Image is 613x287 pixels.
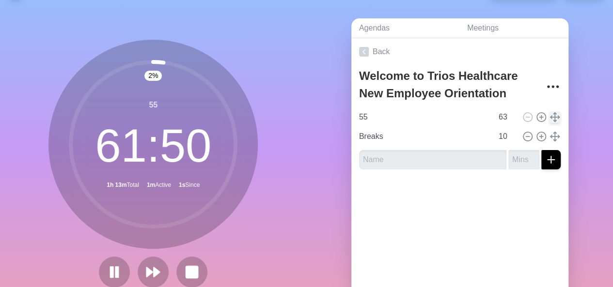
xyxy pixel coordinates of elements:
input: Name [359,150,506,169]
input: Name [355,107,493,127]
input: Mins [495,127,518,146]
input: Mins [495,107,518,127]
input: Name [355,127,493,146]
a: Agendas [351,18,459,38]
input: Mins [508,150,539,169]
a: Back [351,38,568,65]
a: Meetings [459,18,568,38]
button: More [543,77,563,96]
